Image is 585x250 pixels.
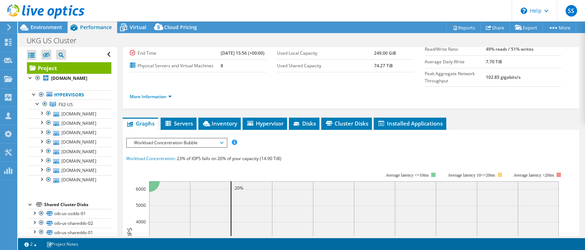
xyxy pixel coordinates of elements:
a: oib-us-ssdds-01 [27,209,111,218]
text: 6000 [136,186,146,192]
a: [DOMAIN_NAME] [27,128,111,137]
label: Peak Aggregate Network Throughput [425,70,486,85]
label: Read/Write Ratio [425,46,486,53]
a: Share [480,22,510,33]
svg: \n [521,8,527,14]
a: oib-us-sharedds-01 [27,228,111,237]
span: Virtual [130,24,146,31]
tspan: Average latency 10<=20ms [448,173,495,178]
label: Used Shared Capacity [277,62,374,69]
span: Cluster Disks [325,120,368,127]
span: SS [566,5,577,17]
tspan: Average latency <=10ms [386,173,429,178]
text: IOPS [126,228,134,240]
div: Shared Cluster Disks [44,200,111,209]
b: [DATE] 15:56 (+00:00) [221,50,264,56]
span: Hypervisor [246,120,284,127]
label: Physical Servers and Virtual Machines [130,62,221,69]
h1: UKG US Cluster [23,37,88,45]
a: [DOMAIN_NAME] [27,165,111,175]
span: Inventory [202,120,237,127]
a: Project Notes [41,240,83,249]
text: Average latency >20ms [513,173,554,178]
text: 3000 [136,235,146,241]
text: 4000 [136,219,146,225]
span: Servers [164,120,193,127]
label: End Time [130,50,221,57]
a: [DOMAIN_NAME] [27,175,111,185]
span: Cloud Pricing [164,24,197,31]
a: 2 [19,240,42,249]
a: [DOMAIN_NAME] [27,156,111,165]
a: Export [510,22,543,33]
a: [DOMAIN_NAME] [27,118,111,128]
span: Environment [31,24,62,31]
a: [DOMAIN_NAME] [27,74,111,83]
b: 102.85 gigabits/s [486,74,521,80]
a: More [543,22,576,33]
span: Workload Concentration Bubble [130,138,223,147]
a: Hypervisors [27,90,111,100]
a: FX2-US [27,100,111,109]
text: 20% [235,185,243,191]
b: 74.27 TiB [374,63,393,69]
b: [DOMAIN_NAME] [51,75,87,81]
a: [DOMAIN_NAME] [27,109,111,118]
text: 5000 [136,202,146,208]
span: Workload Concentration: [126,155,176,162]
b: 249.00 GiB [374,50,396,56]
b: 8 [221,63,223,69]
b: 49% reads / 51% writes [486,46,534,52]
label: Average Daily Write [425,58,486,65]
a: [DOMAIN_NAME] [27,147,111,156]
a: More Information [130,94,172,100]
span: Installed Applications [377,120,443,127]
span: FX2-US [59,101,73,108]
a: Project [27,62,111,74]
a: [DOMAIN_NAME] [27,137,111,147]
a: Reports [446,22,481,33]
a: oib-us-sharedds-02 [27,218,111,228]
b: 7.70 TiB [486,59,502,65]
span: Graphs [126,120,155,127]
span: Disks [292,120,316,127]
label: Used Local Capacity [277,50,374,57]
span: Performance [80,24,112,31]
span: 23% of IOPS falls on 20% of your capacity (14.90 TiB) [177,155,281,162]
